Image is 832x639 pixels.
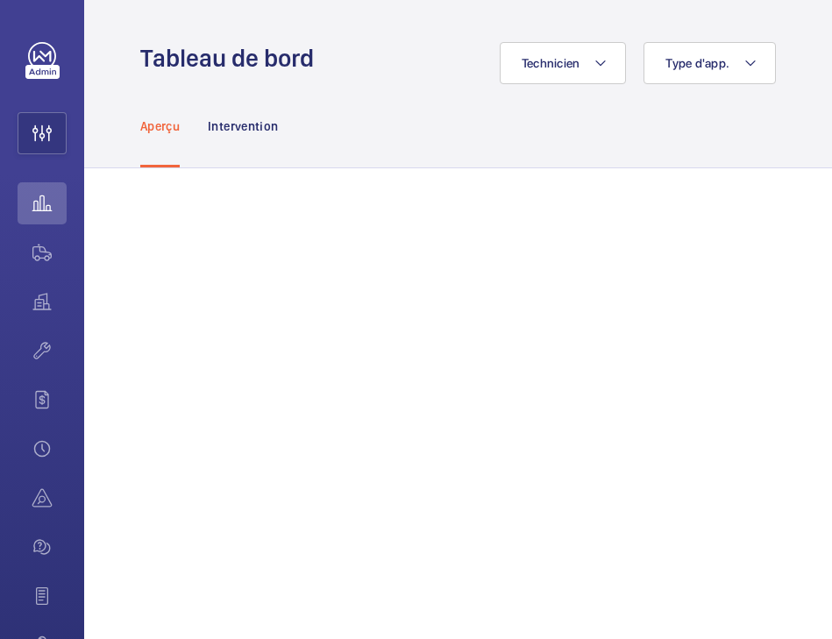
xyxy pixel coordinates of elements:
[644,42,776,84] button: Type d'app.
[500,42,627,84] button: Technicien
[140,42,324,75] h1: Tableau de bord
[522,56,580,70] span: Technicien
[140,117,180,135] p: Aperçu
[208,117,278,135] p: Intervention
[665,56,729,70] span: Type d'app.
